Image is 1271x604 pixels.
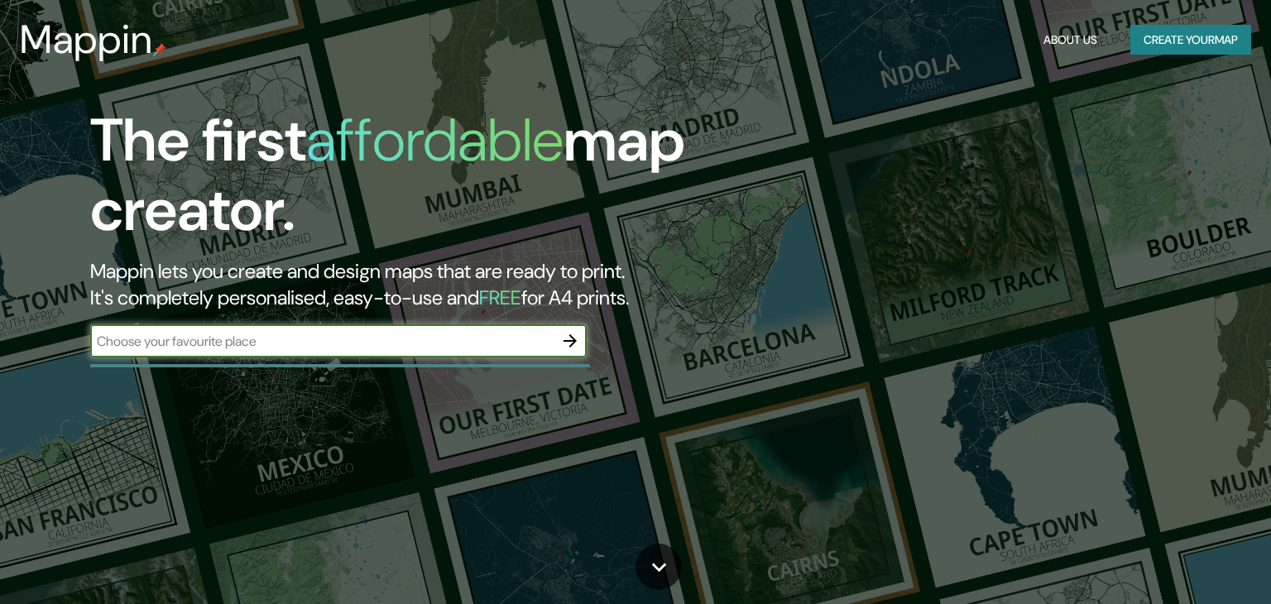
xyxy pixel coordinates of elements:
[90,332,554,351] input: Choose your favourite place
[1037,25,1104,55] button: About Us
[1130,25,1251,55] button: Create yourmap
[306,102,564,179] h1: affordable
[153,43,166,56] img: mappin-pin
[479,285,521,310] h5: FREE
[20,17,153,63] h3: Mappin
[90,106,726,258] h1: The first map creator.
[90,258,726,311] h2: Mappin lets you create and design maps that are ready to print. It's completely personalised, eas...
